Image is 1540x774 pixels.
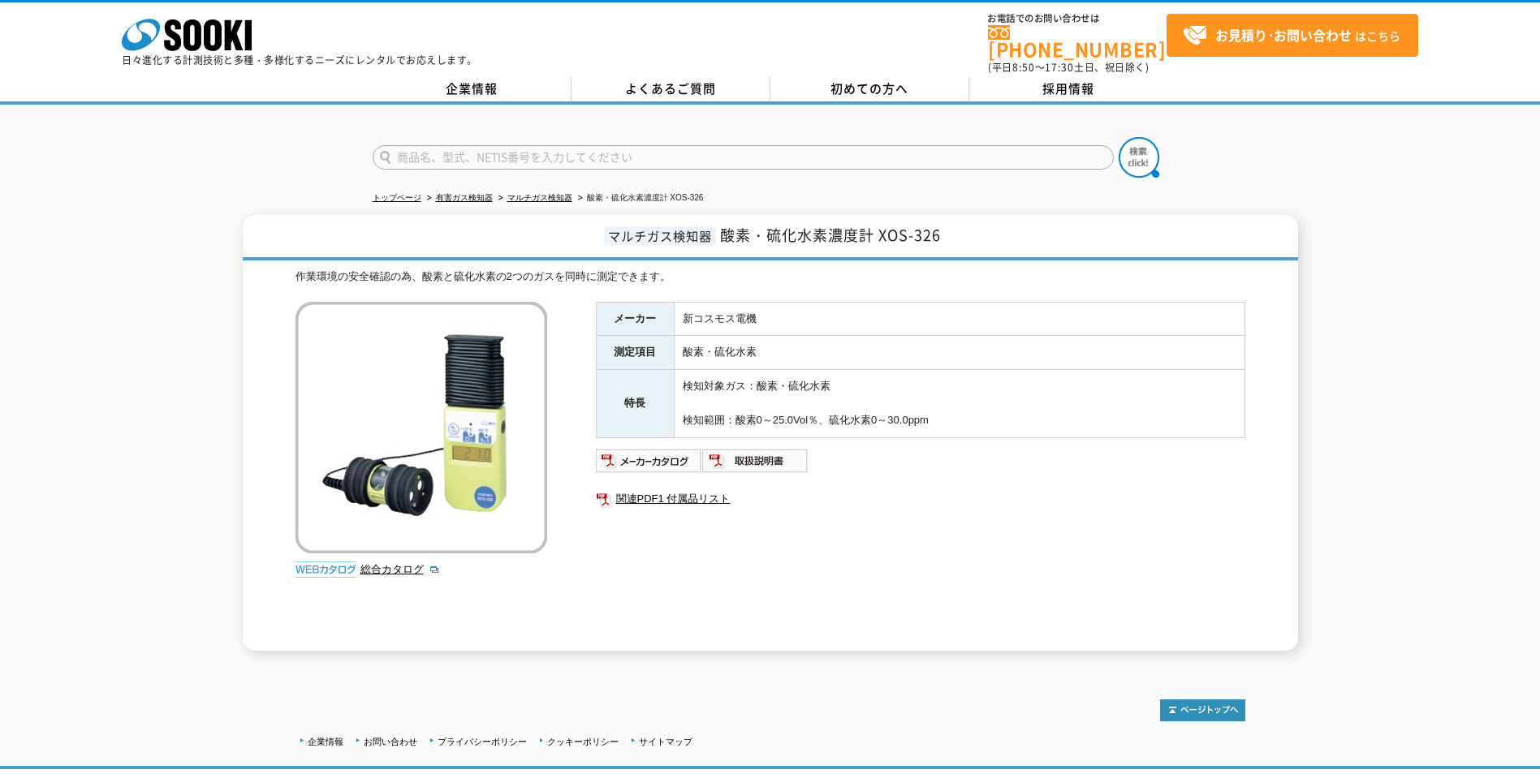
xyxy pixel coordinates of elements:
strong: お見積り･お問い合わせ [1215,25,1352,45]
li: 酸素・硫化水素濃度計 XOS-326 [575,190,704,207]
a: クッキーポリシー [547,737,619,746]
img: webカタログ [295,561,356,578]
a: 初めての方へ [770,77,969,101]
a: トップページ [373,193,421,202]
a: メーカーカタログ [596,458,702,471]
img: 酸素・硫化水素濃度計 XOS-326 [295,302,547,553]
th: メーカー [596,302,674,336]
a: マルチガス検知器 [507,193,572,202]
a: よくあるご質問 [572,77,770,101]
span: マルチガス検知器 [604,226,716,245]
a: 取扱説明書 [702,458,809,471]
th: 特長 [596,370,674,437]
a: [PHONE_NUMBER] [988,25,1167,58]
span: 酸素・硫化水素濃度計 XOS-326 [720,224,941,246]
span: (平日 ～ 土日、祝日除く) [988,60,1149,75]
div: 作業環境の安全確認の為、酸素と硫化水素の2つのガスを同時に測定できます。 [295,269,1245,286]
a: 総合カタログ [360,563,440,575]
td: 検知対象ガス：酸素・硫化水素 検知範囲：酸素0～25.0Vol％、硫化水素0～30.0ppm [674,370,1245,437]
img: 取扱説明書 [702,448,809,474]
span: 初めての方へ [830,80,908,97]
span: 17:30 [1045,60,1074,75]
a: 有害ガス検知器 [436,193,493,202]
a: プライバシーポリシー [438,737,527,746]
th: 測定項目 [596,336,674,370]
a: サイトマップ [639,737,692,746]
a: 企業情報 [308,737,343,746]
a: 関連PDF1 付属品リスト [596,488,1245,510]
a: 企業情報 [373,77,572,101]
span: はこちら [1183,24,1400,48]
td: 酸素・硫化水素 [674,336,1245,370]
td: 新コスモス電機 [674,302,1245,336]
p: 日々進化する計測技術と多種・多様化するニーズにレンタルでお応えします。 [122,55,477,65]
img: btn_search.png [1119,137,1159,178]
a: お見積り･お問い合わせはこちら [1167,14,1418,57]
a: 採用情報 [969,77,1168,101]
span: お電話でのお問い合わせは [988,14,1167,24]
span: 8:50 [1012,60,1035,75]
input: 商品名、型式、NETIS番号を入力してください [373,145,1114,170]
img: トップページへ [1160,699,1245,721]
a: お問い合わせ [364,737,417,746]
img: メーカーカタログ [596,448,702,474]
